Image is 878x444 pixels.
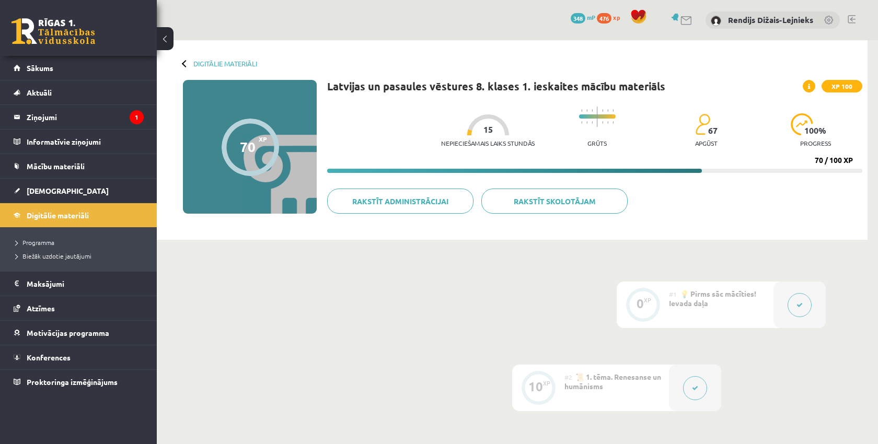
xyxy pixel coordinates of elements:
a: Digitālie materiāli [14,203,144,227]
img: icon-short-line-57e1e144782c952c97e751825c79c345078a6d821885a25fce030b3d8c18986b.svg [592,109,593,112]
a: Digitālie materiāli [193,60,257,67]
a: 348 mP [571,13,595,21]
img: icon-long-line-d9ea69661e0d244f92f715978eff75569469978d946b2353a9bb055b3ed8787d.svg [597,107,598,127]
a: Sākums [14,56,144,80]
a: Mācību materiāli [14,154,144,178]
p: apgūst [695,139,718,147]
img: icon-short-line-57e1e144782c952c97e751825c79c345078a6d821885a25fce030b3d8c18986b.svg [613,121,614,124]
p: Grūts [587,139,607,147]
span: Biežāk uzdotie jautājumi [16,252,91,260]
img: icon-short-line-57e1e144782c952c97e751825c79c345078a6d821885a25fce030b3d8c18986b.svg [592,121,593,124]
span: Digitālie materiāli [27,211,89,220]
span: Konferences [27,353,71,362]
a: Aktuāli [14,80,144,104]
span: 100 % [804,126,827,135]
a: Rendijs Dižais-Lejnieks [728,15,813,25]
span: 📜 1. tēma. Renesanse un humānisms [564,372,661,391]
div: 10 [528,382,543,391]
a: 476 xp [597,13,625,21]
h1: Latvijas un pasaules vēstures 8. klases 1. ieskaites mācību materiāls [327,80,665,92]
a: Rakstīt administrācijai [327,189,473,214]
a: Motivācijas programma [14,321,144,345]
span: #1 [669,290,677,298]
a: Rīgas 1. Tālmācības vidusskola [11,18,95,44]
i: 1 [130,110,144,124]
img: icon-short-line-57e1e144782c952c97e751825c79c345078a6d821885a25fce030b3d8c18986b.svg [602,121,603,124]
img: icon-short-line-57e1e144782c952c97e751825c79c345078a6d821885a25fce030b3d8c18986b.svg [607,109,608,112]
span: Aktuāli [27,88,52,97]
span: 67 [708,126,718,135]
img: Rendijs Dižais-Lejnieks [711,16,721,26]
div: 0 [637,299,644,308]
img: students-c634bb4e5e11cddfef0936a35e636f08e4e9abd3cc4e673bd6f9a4125e45ecb1.svg [695,113,710,135]
span: Mācību materiāli [27,161,85,171]
span: [DEMOGRAPHIC_DATA] [27,186,109,195]
img: icon-short-line-57e1e144782c952c97e751825c79c345078a6d821885a25fce030b3d8c18986b.svg [586,121,587,124]
p: progress [800,139,831,147]
a: Konferences [14,345,144,369]
span: XP 100 [822,80,862,92]
a: Programma [16,238,146,247]
span: mP [587,13,595,21]
span: Sākums [27,63,53,73]
a: Maksājumi [14,272,144,296]
span: 348 [571,13,585,24]
span: Programma [16,238,54,247]
p: Nepieciešamais laiks stundās [441,139,535,147]
a: Ziņojumi1 [14,105,144,129]
img: icon-short-line-57e1e144782c952c97e751825c79c345078a6d821885a25fce030b3d8c18986b.svg [607,121,608,124]
span: 15 [483,125,493,134]
img: icon-short-line-57e1e144782c952c97e751825c79c345078a6d821885a25fce030b3d8c18986b.svg [581,109,582,112]
img: icon-progress-161ccf0a02000e728c5f80fcf4c31c7af3da0e1684b2b1d7c360e028c24a22f1.svg [791,113,813,135]
legend: Ziņojumi [27,105,144,129]
span: 💡 Pirms sāc mācīties! Ievada daļa [669,289,756,308]
img: icon-short-line-57e1e144782c952c97e751825c79c345078a6d821885a25fce030b3d8c18986b.svg [613,109,614,112]
span: XP [259,135,267,143]
a: [DEMOGRAPHIC_DATA] [14,179,144,203]
span: xp [613,13,620,21]
div: XP [543,380,550,386]
a: Informatīvie ziņojumi [14,130,144,154]
img: icon-short-line-57e1e144782c952c97e751825c79c345078a6d821885a25fce030b3d8c18986b.svg [602,109,603,112]
span: #2 [564,373,572,381]
div: 70 [240,139,256,155]
img: icon-short-line-57e1e144782c952c97e751825c79c345078a6d821885a25fce030b3d8c18986b.svg [581,121,582,124]
span: 476 [597,13,611,24]
a: Biežāk uzdotie jautājumi [16,251,146,261]
div: XP [644,297,651,303]
a: Rakstīt skolotājam [481,189,628,214]
a: Atzīmes [14,296,144,320]
span: Proktoringa izmēģinājums [27,377,118,387]
legend: Maksājumi [27,272,144,296]
span: Atzīmes [27,303,55,313]
img: icon-short-line-57e1e144782c952c97e751825c79c345078a6d821885a25fce030b3d8c18986b.svg [586,109,587,112]
a: Proktoringa izmēģinājums [14,370,144,394]
legend: Informatīvie ziņojumi [27,130,144,154]
span: Motivācijas programma [27,328,109,337]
